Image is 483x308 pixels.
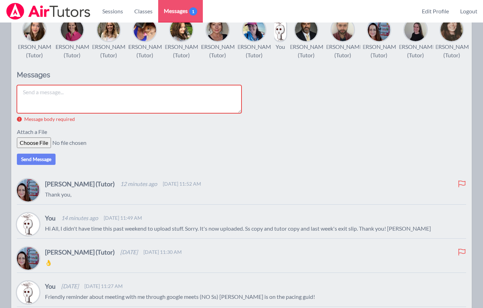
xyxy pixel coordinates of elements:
p: Thank you, [45,190,466,199]
div: [PERSON_NAME] (Tutor) [196,43,240,59]
img: Leah Hoff [17,247,39,270]
div: [PERSON_NAME] (Tutor) [12,43,56,59]
div: [PERSON_NAME] (Tutor) [321,43,365,59]
p: Friendly reminder about meeting with me through google meets (NO Ss) [PERSON_NAME] is on the paci... [45,293,466,301]
img: Joyce Law [17,213,39,236]
img: Leah Hoff [368,19,390,41]
span: 12 minutes ago [120,180,157,188]
h4: [PERSON_NAME] (Tutor) [45,179,115,189]
div: [PERSON_NAME] (Tutor) [159,43,203,59]
span: [DATE] 11:49 AM [104,214,142,222]
span: [DATE] 11:52 AM [163,180,201,187]
span: [DATE] 11:30 AM [143,249,182,256]
span: [DATE] [120,248,138,256]
img: Chelsea Kernan [440,19,463,41]
img: Kendra Byrd [404,19,427,41]
img: Diaa Walweel [331,19,354,41]
div: [PERSON_NAME] (Tutor) [430,43,474,59]
img: Michelle Dalton [206,19,229,41]
p: Hi All, I didn't have time this past weekend to upload stuff. Sorry. It's now uploaded. Ss copy a... [45,224,466,233]
label: Attach a File [17,128,51,137]
div: [PERSON_NAME] (Tutor) [50,43,94,59]
img: Joyce Law [17,281,39,304]
img: Sandra Davis [97,19,120,41]
h4: You [45,281,56,291]
img: Diana Carle [170,19,193,41]
img: Bernard Estephan [295,19,317,41]
div: [PERSON_NAME] (Tutor) [123,43,167,59]
span: 14 minutes ago [61,214,98,222]
img: Leah Hoff [17,179,39,201]
span: Messages [164,7,197,15]
div: [PERSON_NAME] (Tutor) [86,43,130,59]
button: Send Message [17,154,56,165]
img: Alexis Asiama [134,19,156,41]
div: You [276,43,285,51]
div: [PERSON_NAME] (Tutor) [393,43,437,59]
h4: [PERSON_NAME] (Tutor) [45,247,115,257]
h2: Messages [17,71,241,79]
p: Message body required [24,116,75,122]
h4: You [45,213,56,223]
span: 1 [189,7,197,15]
img: Joyce Law [274,19,286,41]
div: [PERSON_NAME] (Tutor) [232,43,276,59]
span: [DATE] [61,282,79,290]
p: 👌 [45,258,466,267]
img: Rebecca Miller [61,19,83,41]
div: [PERSON_NAME] (Tutor) [357,43,401,59]
img: Sarah Benzinger [23,19,46,41]
img: Megan Nepshinsky [243,19,265,41]
div: [PERSON_NAME] (Tutor) [284,43,328,59]
img: Airtutors Logo [6,3,91,20]
span: [DATE] 11:27 AM [84,283,123,290]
